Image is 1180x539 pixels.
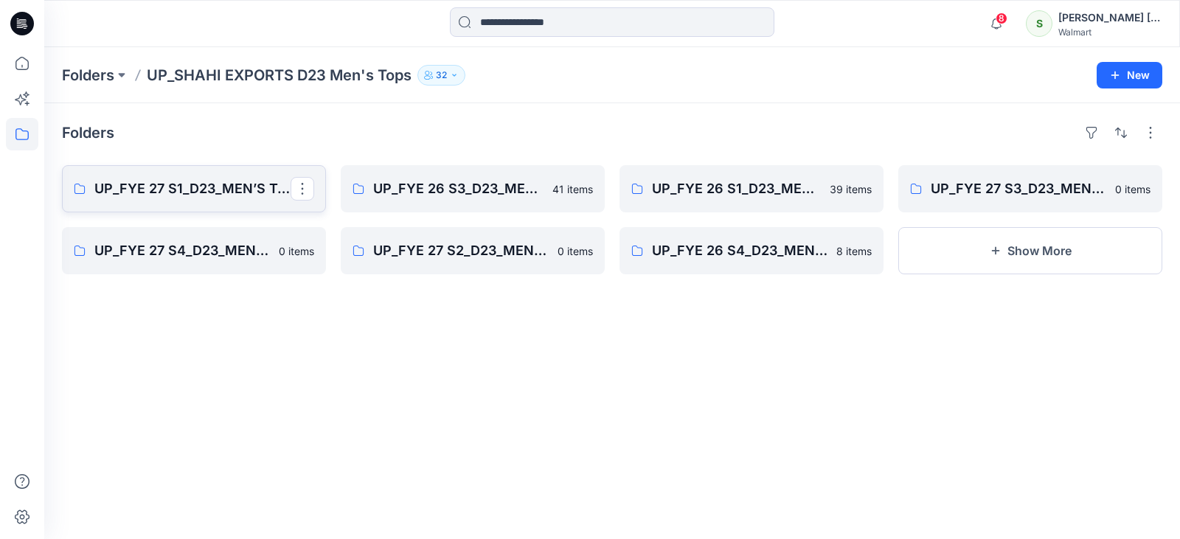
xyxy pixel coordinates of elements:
div: Walmart [1058,27,1162,38]
p: 0 items [1115,181,1150,197]
button: New [1097,62,1162,88]
p: UP_FYE 27 S1_D23_MEN’S TOP SHAHI [94,178,291,199]
p: UP_SHAHI EXPORTS D23 Men's Tops [147,65,412,86]
a: UP_FYE 26 S1_D23_MEN’S TOP SHAHI39 items [619,165,884,212]
a: UP_FYE 27 S3_D23_MEN’S TOP SHAHI0 items [898,165,1162,212]
a: UP_FYE 26 S4_D23_MEN’S TOP SHAHI8 items [619,227,884,274]
a: UP_FYE 27 S2_D23_MEN’S TOP SHAHI0 items [341,227,605,274]
a: UP_FYE 26 S3_D23_MEN’S TOP SHAHI41 items [341,165,605,212]
p: UP_FYE 26 S4_D23_MEN’S TOP SHAHI [652,240,827,261]
p: 0 items [279,243,314,259]
a: UP_FYE 27 S1_D23_MEN’S TOP SHAHI [62,165,326,212]
p: 32 [436,67,447,83]
span: 8 [996,13,1007,24]
p: 41 items [552,181,593,197]
button: 32 [417,65,465,86]
p: UP_FYE 27 S4_D23_MEN’S TOP SHAHI [94,240,270,261]
h4: Folders [62,124,114,142]
p: UP_FYE 26 S3_D23_MEN’S TOP SHAHI [373,178,544,199]
p: 0 items [558,243,593,259]
p: UP_FYE 27 S3_D23_MEN’S TOP SHAHI [931,178,1106,199]
a: UP_FYE 27 S4_D23_MEN’S TOP SHAHI0 items [62,227,326,274]
p: UP_FYE 26 S1_D23_MEN’S TOP SHAHI [652,178,821,199]
p: 8 items [836,243,872,259]
a: Folders [62,65,114,86]
button: Show More [898,227,1162,274]
div: [PERSON_NAME] ​[PERSON_NAME] [1058,9,1162,27]
p: 39 items [830,181,872,197]
div: S​ [1026,10,1052,37]
p: UP_FYE 27 S2_D23_MEN’S TOP SHAHI [373,240,549,261]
